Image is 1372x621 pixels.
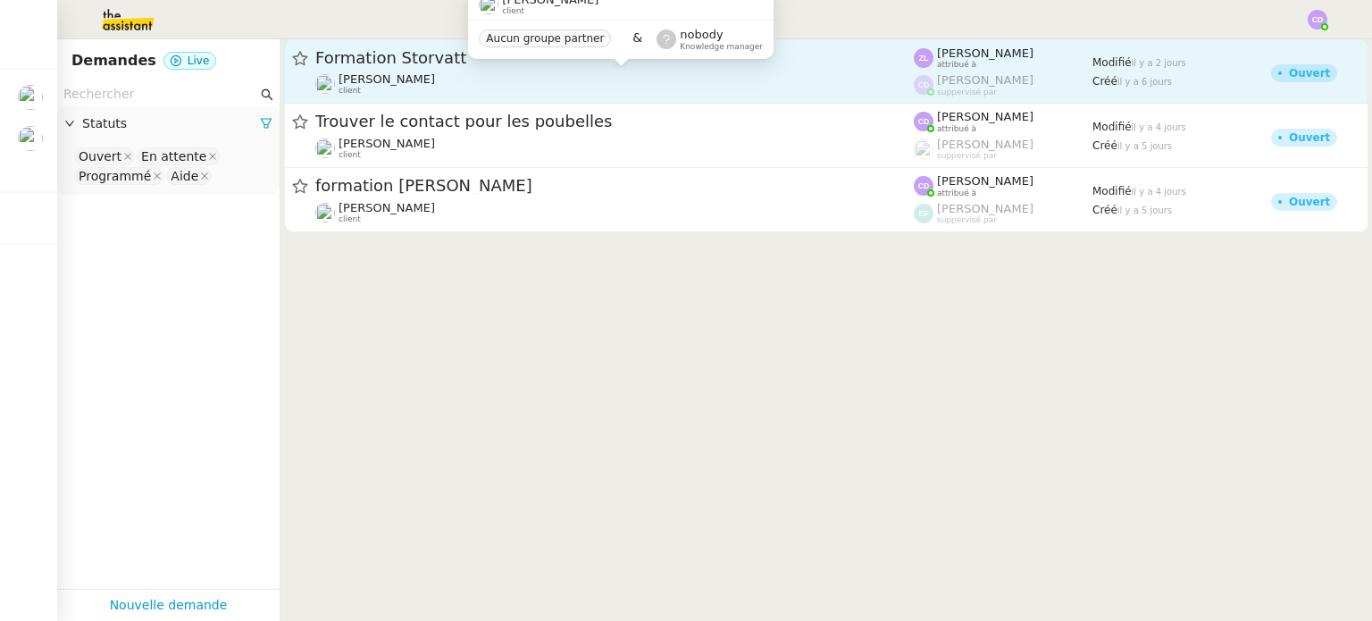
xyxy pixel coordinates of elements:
span: [PERSON_NAME] [937,73,1033,87]
div: Programmé [79,168,151,184]
span: client [339,150,361,160]
span: il y a 6 jours [1117,77,1172,87]
img: users%2FyQfMwtYgTqhRP2YHWHmG2s2LYaD3%2Favatar%2Fprofile-pic.png [914,139,933,159]
span: [PERSON_NAME] [339,137,435,150]
img: users%2FyQfMwtYgTqhRP2YHWHmG2s2LYaD3%2Favatar%2Fprofile-pic.png [315,138,335,158]
span: nobody [680,28,723,41]
img: users%2FyQfMwtYgTqhRP2YHWHmG2s2LYaD3%2Favatar%2Fprofile-pic.png [18,85,43,110]
img: svg [1308,10,1327,29]
span: attribué à [937,60,976,70]
img: svg [914,176,933,196]
img: svg [914,75,933,95]
span: Live [188,55,210,67]
nz-select-item: En attente [137,147,220,165]
span: [PERSON_NAME] [339,72,435,86]
app-user-label: Knowledge manager [657,28,763,51]
app-user-label: attribué à [914,110,1092,133]
span: [PERSON_NAME] [937,138,1033,151]
span: formation [PERSON_NAME] [315,178,914,194]
app-user-label: attribué à [914,174,1092,197]
span: Modifié [1092,56,1132,69]
span: attribué à [937,124,976,134]
div: Ouvert [1289,197,1330,207]
app-user-label: suppervisé par [914,138,1092,161]
span: Statuts [82,113,260,134]
app-user-detailed-label: client [315,137,914,160]
span: suppervisé par [937,151,997,161]
nz-select-item: Ouvert [74,147,135,165]
span: client [339,214,361,224]
nz-select-item: Programmé [74,167,164,185]
img: users%2FyQfMwtYgTqhRP2YHWHmG2s2LYaD3%2Favatar%2Fprofile-pic.png [18,126,43,151]
span: il y a 4 jours [1132,187,1186,197]
span: client [502,6,524,16]
span: Trouver le contact pour les poubelles [315,113,914,130]
span: suppervisé par [937,88,997,97]
a: Nouvelle demande [110,595,228,616]
app-user-label: suppervisé par [914,73,1092,97]
span: il y a 5 jours [1117,141,1172,151]
img: svg [914,112,933,131]
img: users%2FyQfMwtYgTqhRP2YHWHmG2s2LYaD3%2Favatar%2Fprofile-pic.png [315,74,335,94]
div: Aide [171,168,198,184]
span: Knowledge manager [680,42,763,52]
div: Ouvert [79,148,121,164]
nz-tag: Aucun groupe partner [479,29,611,47]
span: & [632,28,642,51]
app-user-label: suppervisé par [914,202,1092,225]
div: Statuts [57,106,280,141]
div: Ouvert [1289,132,1330,143]
span: [PERSON_NAME] [937,202,1033,215]
input: Rechercher [63,84,257,105]
span: [PERSON_NAME] [937,174,1033,188]
span: Créé [1092,75,1117,88]
span: [PERSON_NAME] [937,46,1033,60]
app-user-detailed-label: client [315,72,914,96]
span: Créé [1092,204,1117,216]
div: Ouvert [1289,68,1330,79]
span: client [339,86,361,96]
app-user-label: attribué à [914,46,1092,70]
span: [PERSON_NAME] [937,110,1033,123]
span: Modifié [1092,185,1132,197]
app-user-detailed-label: client [315,201,914,224]
span: suppervisé par [937,215,997,225]
span: il y a 4 jours [1132,122,1186,132]
span: Modifié [1092,121,1132,133]
nz-select-item: Aide [166,167,212,185]
span: Créé [1092,139,1117,152]
span: attribué à [937,189,976,198]
img: users%2FyQfMwtYgTqhRP2YHWHmG2s2LYaD3%2Favatar%2Fprofile-pic.png [315,203,335,222]
span: Formation Storvatt [315,50,914,66]
nz-page-header-title: Demandes [71,48,156,73]
span: [PERSON_NAME] [339,201,435,214]
span: il y a 5 jours [1117,206,1172,215]
img: svg [914,48,933,68]
div: En attente [141,148,206,164]
span: il y a 2 jours [1132,58,1186,68]
img: svg [914,204,933,223]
